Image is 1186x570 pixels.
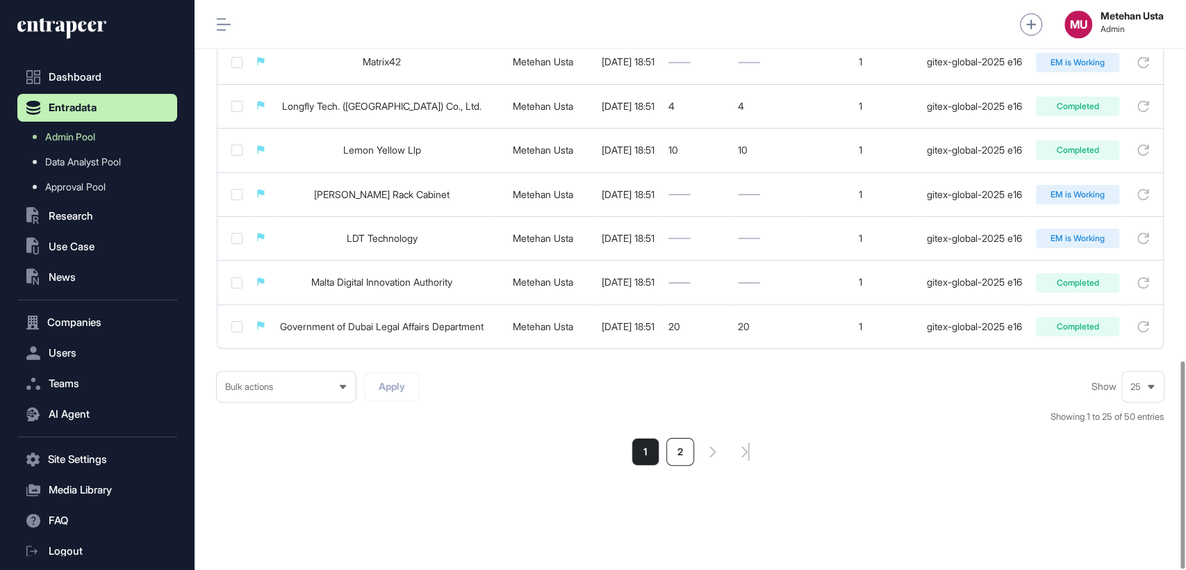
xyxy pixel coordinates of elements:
div: [DATE] 18:51 [602,56,654,67]
a: Metehan Usta [513,56,573,67]
span: Entradata [49,102,97,113]
span: Show [1092,381,1117,392]
div: Completed [1036,140,1119,160]
a: Approval Pool [24,174,177,199]
div: 10 [668,145,724,156]
div: 1 [807,233,913,244]
a: Longfly Tech. ([GEOGRAPHIC_DATA]) Co., Ltd. [282,100,481,112]
div: [DATE] 18:51 [602,101,654,112]
span: Data Analyst Pool [45,156,121,168]
button: Users [17,339,177,367]
a: Metehan Usta [513,320,573,332]
div: 10 [738,145,793,156]
a: Dashboard [17,63,177,91]
a: search-pagination-next-button [709,446,716,457]
a: 2 [666,438,694,466]
div: EM is Working [1036,185,1119,204]
div: 1 [807,145,913,156]
span: Admin Pool [45,131,95,142]
div: 20 [738,321,793,332]
a: Metehan Usta [513,188,573,200]
a: Metehan Usta [513,100,573,112]
div: 1 [807,56,913,67]
span: Research [49,211,93,222]
div: 4 [738,101,793,112]
a: Metehan Usta [513,144,573,156]
a: search-pagination-last-page-button [741,443,750,461]
a: 1 [632,438,659,466]
div: Completed [1036,317,1119,336]
span: 25 [1130,382,1141,392]
button: Research [17,202,177,230]
a: Metehan Usta [513,276,573,288]
button: Entradata [17,94,177,122]
a: Malta Digital Innovation Authority [311,276,452,288]
span: Approval Pool [45,181,106,193]
div: Completed [1036,97,1119,116]
span: AI Agent [49,409,90,420]
div: 20 [668,321,724,332]
div: EM is Working [1036,53,1119,72]
div: Showing 1 to 25 of 50 entries [1051,410,1164,424]
span: Users [49,348,76,359]
a: Data Analyst Pool [24,149,177,174]
span: Media Library [49,484,112,496]
button: Companies [17,309,177,336]
div: gitex-global-2025 e16 [927,189,1022,200]
span: News [49,272,76,283]
a: Logout [17,537,177,565]
button: FAQ [17,507,177,535]
span: Teams [49,378,79,389]
div: EM is Working [1036,229,1119,248]
span: Bulk actions [225,382,273,392]
a: Government of Dubai Legal Affairs Department [280,320,484,332]
span: Site Settings [48,454,107,465]
a: Lemon Yellow Llp [343,144,421,156]
a: Admin Pool [24,124,177,149]
span: Admin [1101,24,1164,34]
div: [DATE] 18:51 [602,277,654,288]
button: Teams [17,370,177,398]
div: 1 [807,321,913,332]
button: Media Library [17,476,177,504]
div: [DATE] 18:51 [602,145,654,156]
button: News [17,263,177,291]
span: Logout [49,546,83,557]
span: Dashboard [49,72,101,83]
div: gitex-global-2025 e16 [927,321,1022,332]
div: 4 [668,101,724,112]
div: Completed [1036,273,1119,293]
div: 1 [807,189,913,200]
div: 1 [807,101,913,112]
div: 1 [807,277,913,288]
span: Use Case [49,241,94,252]
div: [DATE] 18:51 [602,233,654,244]
div: gitex-global-2025 e16 [927,101,1022,112]
span: Companies [47,317,101,328]
a: Metehan Usta [513,232,573,244]
button: MU [1064,10,1092,38]
div: [DATE] 18:51 [602,189,654,200]
div: gitex-global-2025 e16 [927,233,1022,244]
button: Use Case [17,233,177,261]
div: gitex-global-2025 e16 [927,145,1022,156]
button: Site Settings [17,446,177,473]
div: gitex-global-2025 e16 [927,277,1022,288]
a: [PERSON_NAME] Rack Cabinet [314,188,450,200]
div: [DATE] 18:51 [602,321,654,332]
strong: Metehan Usta [1101,10,1164,22]
span: FAQ [49,515,68,526]
a: LDT Technology [347,232,418,244]
a: Matrix42 [363,56,401,67]
button: AI Agent [17,400,177,428]
div: gitex-global-2025 e16 [927,56,1022,67]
